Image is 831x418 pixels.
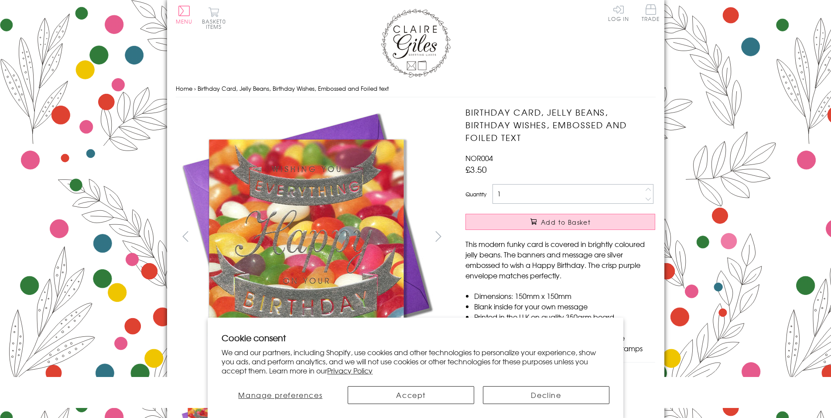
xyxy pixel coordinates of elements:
span: 0 items [206,17,226,31]
a: Home [176,84,192,93]
img: Claire Giles Greetings Cards [381,9,451,78]
span: £3.50 [465,163,487,175]
li: Printed in the U.K on quality 350gsm board [474,312,655,322]
a: Log In [608,4,629,21]
a: Privacy Policy [327,365,373,376]
button: Decline [483,386,609,404]
span: Birthday Card, Jelly Beans, Birthday Wishes, Embossed and Foiled text [198,84,389,93]
p: We and our partners, including Shopify, use cookies and other technologies to personalize your ex... [222,348,609,375]
h1: Birthday Card, Jelly Beans, Birthday Wishes, Embossed and Foiled text [465,106,655,144]
span: Menu [176,17,193,25]
button: Accept [348,386,474,404]
li: Blank inside for your own message [474,301,655,312]
img: Birthday Card, Jelly Beans, Birthday Wishes, Embossed and Foiled text [175,106,437,368]
p: This modern funky card is covered in brightly coloured jelly beans. The banners and message are s... [465,239,655,281]
li: Dimensions: 150mm x 150mm [474,291,655,301]
button: next [428,226,448,246]
nav: breadcrumbs [176,80,656,98]
button: Menu [176,6,193,24]
span: Trade [642,4,660,21]
span: › [194,84,196,93]
img: Birthday Card, Jelly Beans, Birthday Wishes, Embossed and Foiled text [448,106,710,368]
span: Add to Basket [541,218,591,226]
h2: Cookie consent [222,332,609,344]
button: Basket0 items [202,7,226,29]
button: prev [176,226,195,246]
label: Quantity [465,190,486,198]
span: Manage preferences [238,390,322,400]
span: NOR004 [465,153,493,163]
button: Manage preferences [222,386,339,404]
button: Add to Basket [465,214,655,230]
a: Trade [642,4,660,23]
